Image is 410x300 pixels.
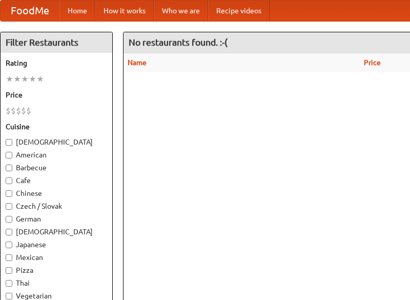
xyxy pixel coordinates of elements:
li: $ [6,105,11,116]
li: ★ [6,73,13,85]
li: $ [11,105,16,116]
a: Who we are [154,1,208,21]
label: Cafe [6,175,107,186]
label: Mexican [6,252,107,263]
li: $ [21,105,26,116]
a: Home [59,1,95,21]
label: Japanese [6,239,107,250]
li: $ [16,105,21,116]
a: Name [128,58,147,67]
li: ★ [36,73,44,85]
input: Cafe [6,177,12,184]
label: [DEMOGRAPHIC_DATA] [6,137,107,147]
input: Pizza [6,267,12,274]
input: Mexican [6,254,12,261]
input: German [6,216,12,223]
label: Czech / Slovak [6,201,107,211]
li: ★ [21,73,29,85]
input: Thai [6,280,12,287]
label: Thai [6,278,107,288]
label: American [6,150,107,160]
label: German [6,214,107,224]
a: FoodMe [1,1,59,21]
a: Price [364,58,381,67]
a: Recipe videos [208,1,270,21]
input: Barbecue [6,165,12,171]
input: American [6,152,12,158]
h5: Cuisine [6,122,107,132]
a: How it works [95,1,154,21]
h5: Rating [6,58,107,68]
label: Chinese [6,188,107,198]
label: [DEMOGRAPHIC_DATA] [6,227,107,237]
li: $ [26,105,31,116]
input: [DEMOGRAPHIC_DATA] [6,229,12,235]
input: [DEMOGRAPHIC_DATA] [6,139,12,146]
input: Japanese [6,242,12,248]
ng-pluralize: No restaurants found. :-( [129,37,228,47]
input: Vegetarian [6,293,12,299]
label: Pizza [6,265,107,275]
h4: Filter Restaurants [1,32,112,53]
input: Czech / Slovak [6,203,12,210]
li: ★ [29,73,36,85]
label: Barbecue [6,163,107,173]
input: Chinese [6,190,12,197]
li: ★ [13,73,21,85]
h5: Price [6,90,107,100]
